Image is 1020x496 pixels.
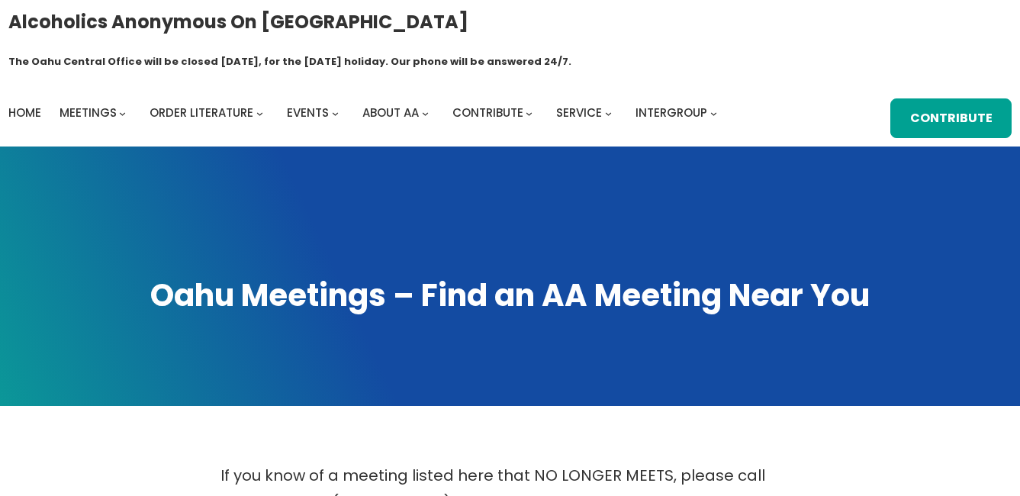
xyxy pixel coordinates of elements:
button: Service submenu [605,110,612,117]
span: About AA [362,105,419,121]
span: Home [8,105,41,121]
span: Meetings [60,105,117,121]
a: Meetings [60,102,117,124]
h1: Oahu Meetings – Find an AA Meeting Near You [15,275,1005,317]
button: Meetings submenu [119,110,126,117]
a: Home [8,102,41,124]
a: Contribute [452,102,523,124]
a: Events [287,102,329,124]
h1: The Oahu Central Office will be closed [DATE], for the [DATE] holiday. Our phone will be answered... [8,54,571,69]
button: About AA submenu [422,110,429,117]
button: Contribute submenu [526,110,533,117]
span: Events [287,105,329,121]
button: Events submenu [332,110,339,117]
a: Intergroup [635,102,707,124]
a: Alcoholics Anonymous on [GEOGRAPHIC_DATA] [8,5,468,38]
span: Order Literature [150,105,253,121]
a: Contribute [890,98,1012,138]
span: Service [556,105,602,121]
button: Order Literature submenu [256,110,263,117]
a: About AA [362,102,419,124]
span: Contribute [452,105,523,121]
a: Service [556,102,602,124]
nav: Intergroup [8,102,722,124]
span: Intergroup [635,105,707,121]
button: Intergroup submenu [710,110,717,117]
